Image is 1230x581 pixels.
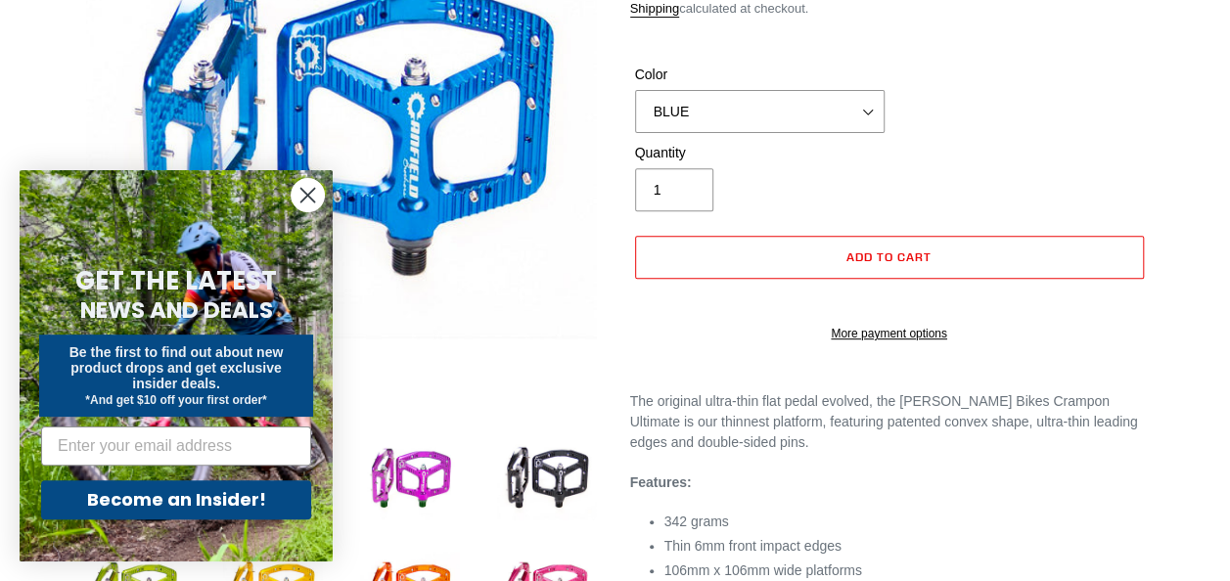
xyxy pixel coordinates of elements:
li: Thin 6mm front impact edges [664,536,1149,557]
a: Shipping [630,1,680,18]
strong: Features: [630,474,692,490]
button: Add to cart [635,236,1144,279]
span: Be the first to find out about new product drops and get exclusive insider deals. [69,344,284,391]
span: *And get $10 off your first order* [85,393,266,407]
li: 342 grams [664,512,1149,532]
label: Color [635,65,885,85]
span: NEWS AND DEALS [80,294,273,326]
button: Become an Insider! [41,480,311,519]
a: More payment options [635,325,1144,342]
p: The original ultra-thin flat pedal evolved, the [PERSON_NAME] Bikes Crampon Ultimate is our thinn... [630,391,1149,453]
button: Close dialog [291,178,325,212]
label: Quantity [635,143,885,163]
img: Load image into Gallery viewer, Crampon Ultimate Pedals [493,425,601,533]
li: 106mm x 106mm wide platforms [664,560,1149,581]
img: Load image into Gallery viewer, Crampon Ultimate Pedals [356,425,464,533]
span: Add to cart [846,249,932,264]
input: Enter your email address [41,426,311,466]
span: GET THE LATEST [75,263,277,298]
